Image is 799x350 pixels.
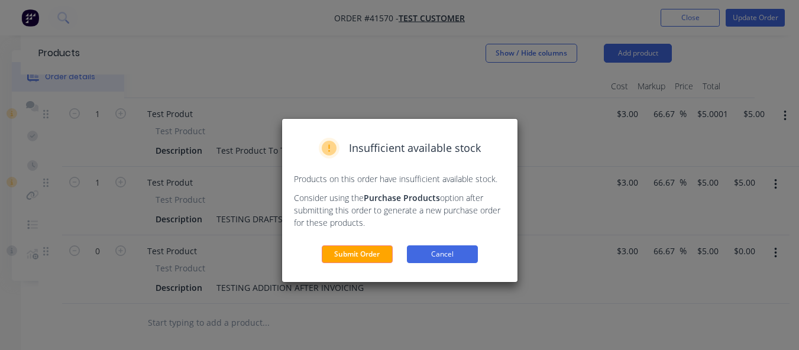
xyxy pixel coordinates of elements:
button: Submit Order [322,245,393,263]
p: Products on this order have insufficient available stock. [294,173,506,185]
p: Consider using the option after submitting this order to generate a new purchase order for these ... [294,192,506,229]
span: Insufficient available stock [349,140,481,156]
button: Cancel [407,245,478,263]
strong: Purchase Products [364,192,440,203]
